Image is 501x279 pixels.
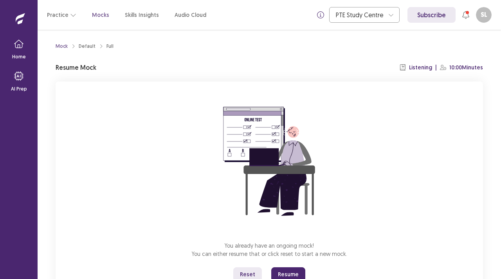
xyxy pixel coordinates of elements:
a: Audio Cloud [175,11,206,19]
a: Skills Insights [125,11,159,19]
img: attend-mock [199,91,340,232]
a: Mocks [92,11,109,19]
a: Subscribe [407,7,456,23]
p: | [435,63,437,72]
button: Practice [47,8,76,22]
p: Resume Mock [56,63,96,72]
nav: breadcrumb [56,43,114,50]
p: Home [12,53,26,60]
div: Full [106,43,114,50]
button: SL [476,7,492,23]
p: AI Prep [11,85,27,92]
button: info [314,8,328,22]
p: Listening [409,63,432,72]
div: PTE Study Centre [336,7,384,22]
div: Default [79,43,96,50]
p: 10:00 Minutes [449,63,483,72]
a: Mock [56,43,68,50]
p: You already have an ongoing mock! You can either resume that or click reset to start a new mock. [192,241,347,258]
